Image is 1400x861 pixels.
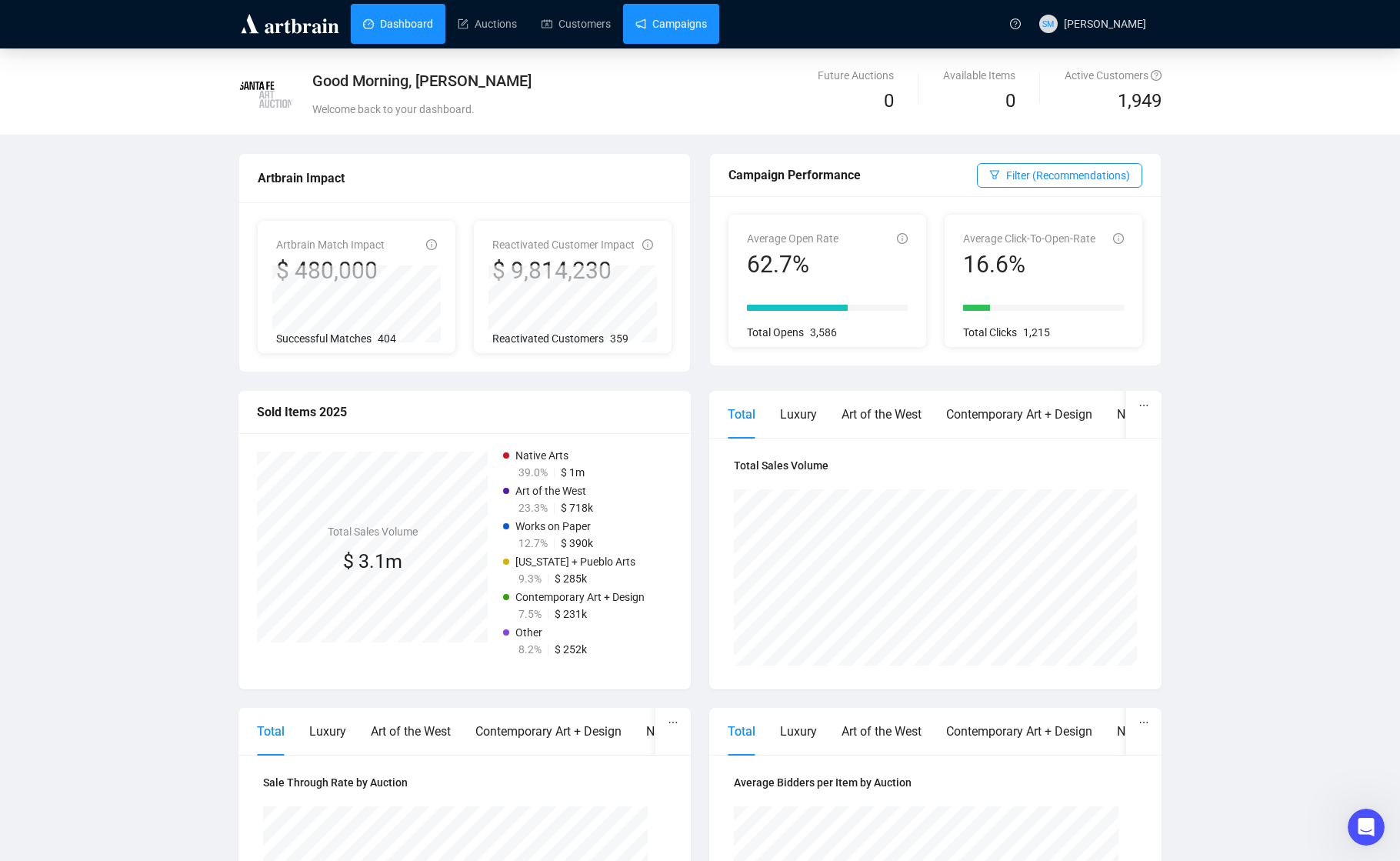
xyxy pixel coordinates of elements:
[963,232,1095,245] span: Average Click-To-Open-Rate
[518,608,542,620] span: 7.5%
[328,523,418,540] h4: Total Sales Volume
[515,485,586,497] span: Art of the West
[1126,708,1162,737] button: ellipsis
[239,68,293,122] img: ee17b18a51f7-SFAA_Logo_trans.png
[1064,18,1146,30] span: [PERSON_NAME]
[555,643,587,656] span: $ 252k
[515,556,635,568] span: [US_STATE] + Pueblo Arts
[492,332,604,345] span: Reactivated Customers
[555,608,587,620] span: $ 231k
[1118,87,1162,116] span: 1,949
[810,326,837,339] span: 3,586
[515,626,542,639] span: Other
[1138,717,1149,728] span: ellipsis
[518,643,542,656] span: 8.2%
[276,332,372,345] span: Successful Matches
[728,722,755,741] div: Total
[492,239,635,251] span: Reactivated Customer Impact
[655,708,691,737] button: ellipsis
[518,537,548,549] span: 12.7%
[1005,90,1015,112] span: 0
[312,101,850,118] div: Welcome back to your dashboard.
[555,572,587,585] span: $ 285k
[897,233,908,244] span: info-circle
[747,232,838,245] span: Average Open Rate
[818,67,894,84] div: Future Auctions
[312,70,850,92] div: Good Morning, [PERSON_NAME]
[276,239,385,251] span: Artbrain Match Impact
[518,466,548,479] span: 39.0%
[728,165,977,185] div: Campaign Performance
[1151,70,1162,81] span: question-circle
[276,256,385,285] div: $ 480,000
[946,405,1092,424] div: Contemporary Art + Design
[780,722,817,741] div: Luxury
[946,722,1092,741] div: Contemporary Art + Design
[642,239,653,250] span: info-circle
[1006,167,1130,184] span: Filter (Recommendations)
[1023,326,1050,339] span: 1,215
[542,4,611,44] a: Customers
[1113,233,1124,244] span: info-circle
[515,449,568,462] span: Native Arts
[257,402,672,422] div: Sold Items 2025
[238,12,342,36] img: logo
[668,717,678,728] span: ellipsis
[1117,405,1176,424] div: Native Arts
[747,326,804,339] span: Total Opens
[943,67,1015,84] div: Available Items
[561,466,585,479] span: $ 1m
[515,520,591,532] span: Works on Paper
[1065,69,1162,82] span: Active Customers
[646,722,705,741] div: Native Arts
[309,722,346,741] div: Luxury
[610,332,628,345] span: 359
[1117,722,1176,741] div: Native Arts
[747,250,838,279] div: 62.7%
[734,774,1137,791] h4: Average Bidders per Item by Auction
[963,250,1095,279] div: 16.6%
[842,405,922,424] div: Art of the West
[989,169,1000,180] span: filter
[977,163,1142,188] button: Filter (Recommendations)
[371,722,451,741] div: Art of the West
[842,722,922,741] div: Art of the West
[1010,18,1021,29] span: question-circle
[492,256,635,285] div: $ 9,814,230
[263,774,666,791] h4: Sale Through Rate by Auction
[635,4,707,44] a: Campaigns
[884,90,894,112] span: 0
[963,326,1017,339] span: Total Clicks
[1126,391,1162,420] button: ellipsis
[561,537,593,549] span: $ 390k
[515,591,645,603] span: Contemporary Art + Design
[518,502,548,514] span: 23.3%
[518,572,542,585] span: 9.3%
[257,722,285,741] div: Total
[1348,809,1385,846] iframe: Intercom live chat
[1138,400,1149,411] span: ellipsis
[363,4,433,44] a: Dashboard
[780,405,817,424] div: Luxury
[734,457,1137,474] h4: Total Sales Volume
[1042,17,1054,30] span: SM
[258,169,672,188] div: Artbrain Impact
[458,4,517,44] a: Auctions
[426,239,437,250] span: info-circle
[728,405,755,424] div: Total
[475,722,622,741] div: Contemporary Art + Design
[343,550,402,572] span: $ 3.1m
[561,502,593,514] span: $ 718k
[378,332,396,345] span: 404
